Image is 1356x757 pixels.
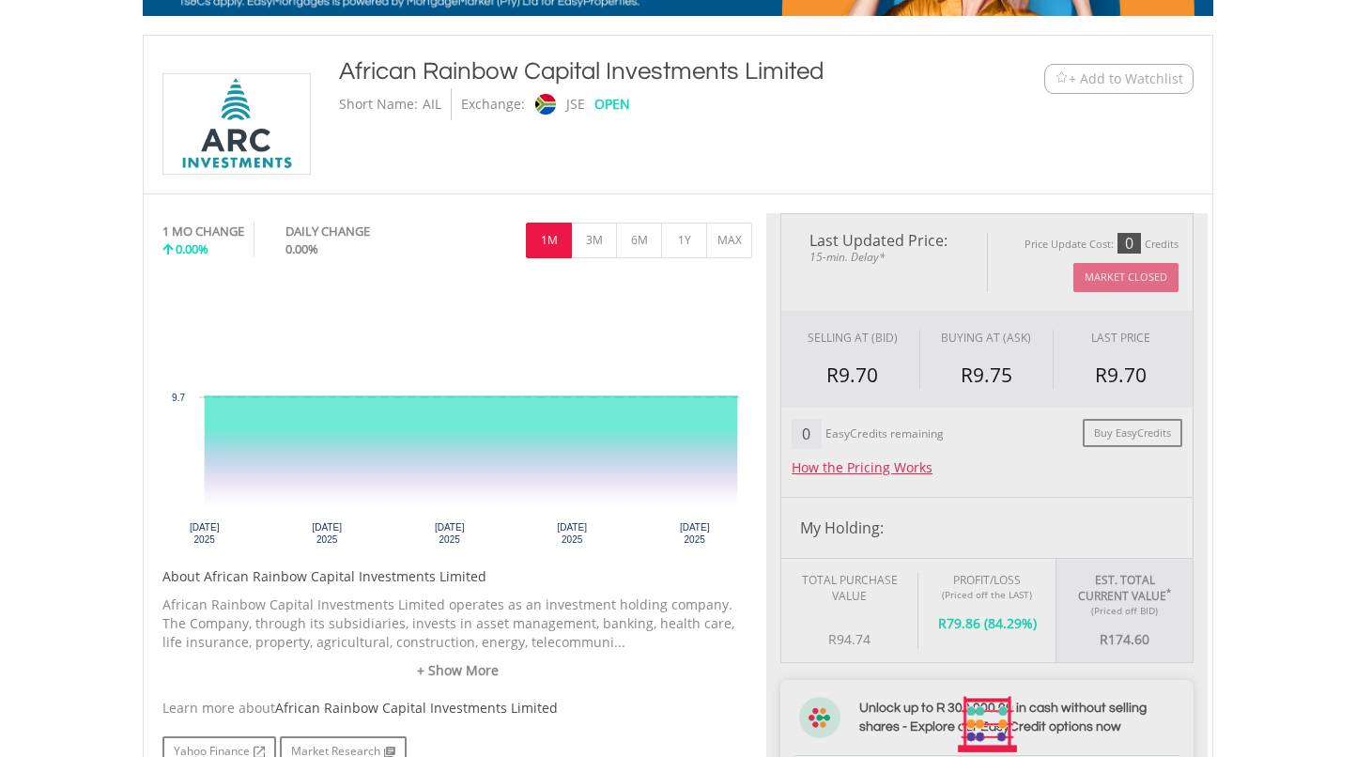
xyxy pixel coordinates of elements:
div: Exchange: [461,88,525,120]
button: 6M [616,223,662,258]
span: 0.00% [176,240,208,257]
text: 9.7 [172,393,185,403]
div: JSE [566,88,585,120]
p: African Rainbow Capital Investments Limited operates as an investment holding company. The Compan... [162,595,752,652]
text: [DATE] 2025 [190,522,220,545]
img: Watchlist [1055,71,1069,85]
div: Chart. Highcharts interactive chart. [162,276,752,558]
span: African Rainbow Capital Investments Limited [275,699,558,717]
text: [DATE] 2025 [557,522,587,545]
div: Learn more about [162,699,752,718]
span: 0.00% [285,240,318,257]
button: 1Y [661,223,707,258]
img: EQU.ZA.AIL.png [166,74,307,174]
text: [DATE] 2025 [312,522,342,545]
a: + Show More [162,661,752,680]
div: DAILY CHANGE [285,223,433,240]
text: [DATE] 2025 [435,522,465,545]
text: [DATE] 2025 [680,522,710,545]
span: + Add to Watchlist [1069,70,1183,88]
div: African Rainbow Capital Investments Limited [339,54,929,88]
h5: About African Rainbow Capital Investments Limited [162,567,752,586]
div: 1 MO CHANGE [162,223,244,240]
button: Watchlist + Add to Watchlist [1044,64,1194,94]
div: Short Name: [339,88,418,120]
img: jse.png [535,94,556,115]
button: 1M [526,223,572,258]
button: MAX [706,223,752,258]
div: OPEN [594,88,630,120]
svg: Interactive chart [162,276,752,558]
button: 3M [571,223,617,258]
div: AIL [423,88,441,120]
